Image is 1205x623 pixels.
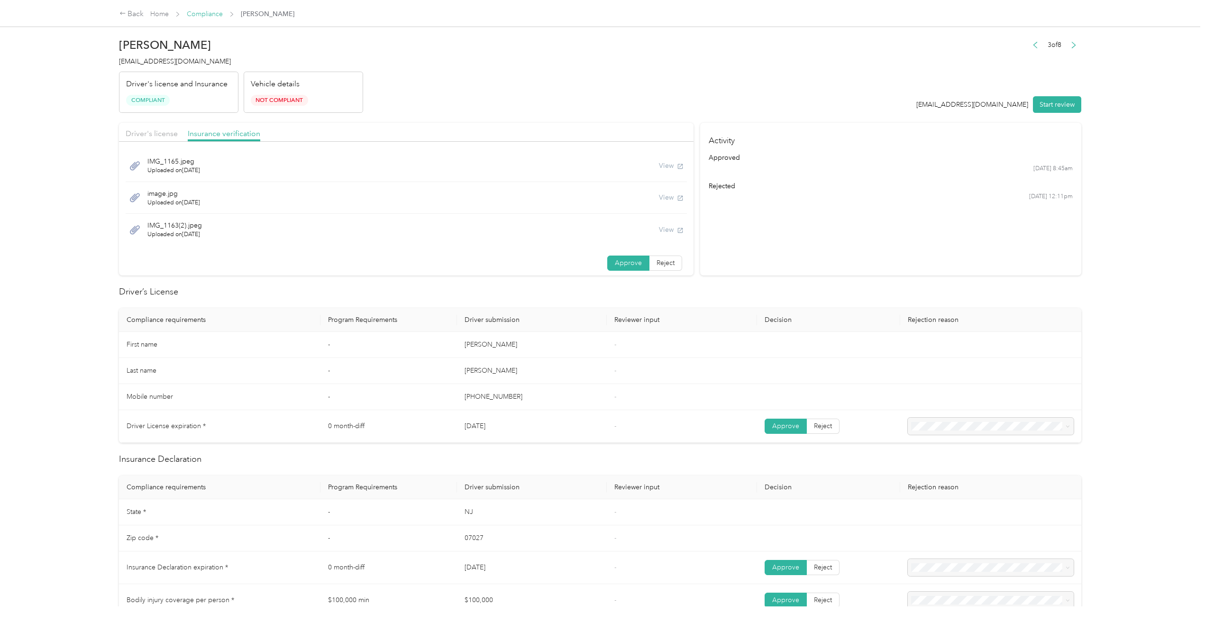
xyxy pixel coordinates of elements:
h2: Insurance Declaration [119,453,1081,466]
td: - [320,525,457,551]
td: - [320,384,457,410]
td: [PERSON_NAME] [457,332,607,358]
th: Reviewer input [607,308,757,332]
td: - [320,358,457,384]
td: $100,000 min [320,584,457,617]
th: Reviewer input [607,476,757,499]
span: Approve [772,563,799,571]
th: Decision [757,476,900,499]
h4: Activity [700,123,1081,153]
span: - [614,422,616,430]
span: IMG_1163(2).jpeg [147,220,202,230]
span: Insurance Declaration expiration * [127,563,228,571]
th: Driver submission [457,308,607,332]
span: Uploaded on [DATE] [147,199,200,207]
th: Program Requirements [320,308,457,332]
time: [DATE] 8:45am [1033,165,1073,173]
td: Driver License expiration * [119,410,320,443]
span: State * [127,508,146,516]
a: Home [150,10,169,18]
th: Program Requirements [320,476,457,499]
div: Back [119,9,144,20]
th: Compliance requirements [119,476,320,499]
h2: [PERSON_NAME] [119,38,363,52]
th: Decision [757,308,900,332]
td: - [320,499,457,525]
span: - [614,534,616,542]
span: - [614,508,616,516]
th: Compliance requirements [119,308,320,332]
span: Uploaded on [DATE] [147,230,202,239]
span: Mobile number [127,393,173,401]
div: rejected [709,181,1073,191]
th: Rejection reason [900,476,1081,499]
span: Last name [127,366,156,375]
span: Reject [814,422,832,430]
td: $100,000 [457,584,607,617]
p: Vehicle details [251,79,300,90]
span: Approve [615,259,642,267]
span: Approve [772,596,799,604]
td: 0 month-diff [320,551,457,584]
a: Compliance [187,10,223,18]
h2: Driver’s License [119,285,1081,298]
td: First name [119,332,320,358]
span: Reject [657,259,675,267]
span: Driver's license [126,129,178,138]
td: [DATE] [457,551,607,584]
span: Approve [772,422,799,430]
span: - [614,596,616,604]
span: Uploaded on [DATE] [147,166,200,175]
td: [DATE] [457,410,607,443]
td: NJ [457,499,607,525]
time: [DATE] 12:11pm [1029,192,1073,201]
span: [EMAIL_ADDRESS][DOMAIN_NAME] [119,57,231,65]
td: Zip code * [119,525,320,551]
td: 0 month-diff [320,410,457,443]
span: [PERSON_NAME] [241,9,294,19]
iframe: Everlance-gr Chat Button Frame [1152,570,1205,623]
td: - [320,332,457,358]
span: Zip code * [127,534,158,542]
span: - [614,393,616,401]
span: Compliant [126,95,170,106]
span: Insurance verification [188,129,260,138]
span: Driver License expiration * [127,422,206,430]
span: image.jpg [147,189,200,199]
span: - [614,366,616,375]
span: - [614,563,616,571]
td: Insurance Declaration expiration * [119,551,320,584]
div: approved [709,153,1073,163]
th: Driver submission [457,476,607,499]
div: [EMAIL_ADDRESS][DOMAIN_NAME] [916,100,1028,110]
span: - [614,340,616,348]
td: Bodily injury coverage per person * [119,584,320,617]
span: Reject [814,563,832,571]
td: 07027 [457,525,607,551]
td: Mobile number [119,384,320,410]
td: [PERSON_NAME] [457,358,607,384]
span: 3 of 8 [1048,40,1061,50]
th: Rejection reason [900,308,1081,332]
span: Bodily injury coverage per person * [127,596,234,604]
span: Not Compliant [251,95,308,106]
span: First name [127,340,157,348]
button: Start review [1033,96,1081,113]
span: IMG_1165.jpeg [147,156,200,166]
span: Reject [814,596,832,604]
td: State * [119,499,320,525]
p: Driver's license and Insurance [126,79,228,90]
td: Last name [119,358,320,384]
td: [PHONE_NUMBER] [457,384,607,410]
